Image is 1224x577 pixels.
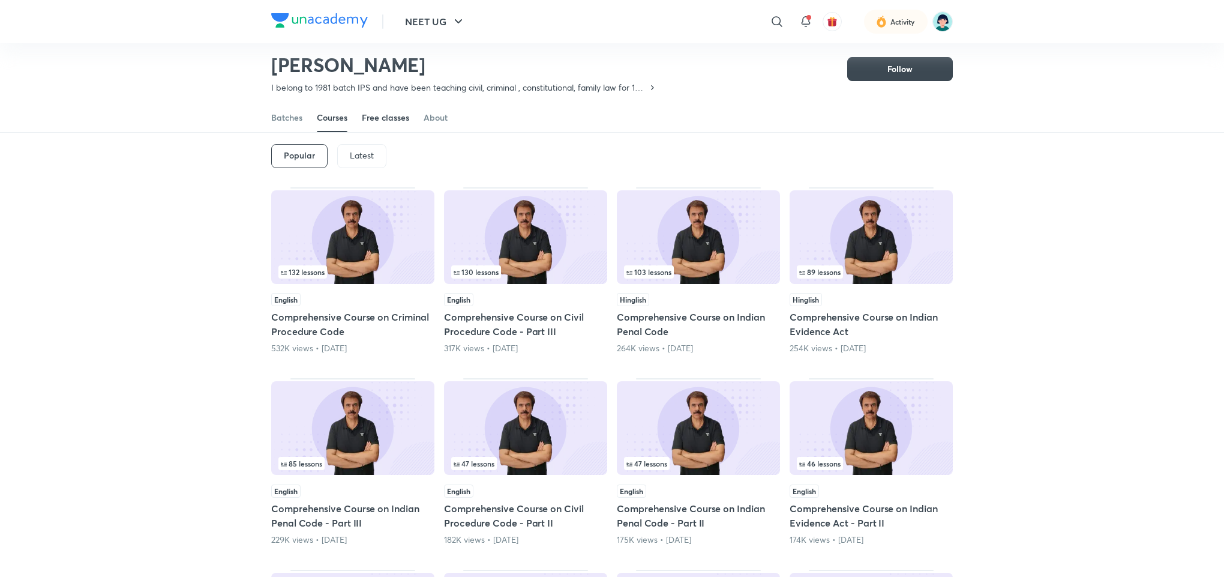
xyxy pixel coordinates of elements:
[271,13,368,31] a: Company Logo
[454,460,494,467] span: 47 lessons
[271,187,434,354] div: Comprehensive Course on Criminal Procedure Code
[278,265,427,279] div: infosection
[451,265,600,279] div: infosection
[790,501,953,530] h5: Comprehensive Course on Indian Evidence Act - Part II
[823,12,842,31] button: avatar
[281,460,322,467] span: 85 lessons
[799,268,841,276] span: 89 lessons
[932,11,953,32] img: Priyanka Buty
[797,265,946,279] div: infosection
[797,457,946,470] div: infocontainer
[797,457,946,470] div: left
[617,381,780,475] img: Thumbnail
[271,293,301,306] span: English
[454,268,499,276] span: 130 lessons
[451,265,600,279] div: infocontainer
[790,534,953,546] div: 174K views • 3 years ago
[278,457,427,470] div: infocontainer
[887,63,913,75] span: Follow
[626,460,667,467] span: 47 lessons
[444,293,473,306] span: English
[790,293,822,306] span: Hinglish
[362,112,409,124] div: Free classes
[444,501,607,530] h5: Comprehensive Course on Civil Procedure Code - Part II
[797,457,946,470] div: infosection
[451,457,600,470] div: infocontainer
[444,190,607,284] img: Thumbnail
[271,534,434,546] div: 229K views • 3 years ago
[624,265,773,279] div: infosection
[617,310,780,339] h5: Comprehensive Course on Indian Penal Code
[626,268,671,276] span: 103 lessons
[451,457,600,470] div: left
[797,265,946,279] div: left
[284,151,315,160] h6: Popular
[799,460,841,467] span: 46 lessons
[271,485,301,498] span: English
[790,342,953,354] div: 254K views • 2 years ago
[617,190,780,284] img: Thumbnail
[617,342,780,354] div: 264K views • 2 years ago
[278,457,427,470] div: infosection
[271,53,657,77] h2: [PERSON_NAME]
[451,457,600,470] div: infosection
[624,265,773,279] div: infocontainer
[876,14,887,29] img: activity
[271,190,434,284] img: Thumbnail
[624,265,773,279] div: left
[271,103,302,132] a: Batches
[624,457,773,470] div: infocontainer
[790,485,819,498] span: English
[271,342,434,354] div: 532K views • 3 years ago
[317,103,347,132] a: Courses
[271,381,434,475] img: Thumbnail
[281,268,325,276] span: 132 lessons
[790,187,953,354] div: Comprehensive Course on Indian Evidence Act
[797,265,946,279] div: infocontainer
[278,265,427,279] div: infocontainer
[624,457,773,470] div: infosection
[424,103,448,132] a: About
[790,310,953,339] h5: Comprehensive Course on Indian Evidence Act
[827,16,838,27] img: avatar
[271,378,434,545] div: Comprehensive Course on Indian Penal Code - Part III
[444,534,607,546] div: 182K views • 3 years ago
[278,265,427,279] div: left
[271,82,647,94] p: I belong to 1981 batch IPS and have been teaching civil, criminal , constitutional, family law fo...
[617,534,780,546] div: 175K views • 3 years ago
[444,381,607,475] img: Thumbnail
[617,293,649,306] span: Hinglish
[790,378,953,545] div: Comprehensive Course on Indian Evidence Act - Part II
[317,112,347,124] div: Courses
[617,378,780,545] div: Comprehensive Course on Indian Penal Code - Part II
[617,501,780,530] h5: Comprehensive Course on Indian Penal Code - Part II
[271,13,368,28] img: Company Logo
[350,151,374,160] p: Latest
[624,457,773,470] div: left
[271,310,434,339] h5: Comprehensive Course on Criminal Procedure Code
[278,457,427,470] div: left
[271,501,434,530] h5: Comprehensive Course on Indian Penal Code - Part III
[444,310,607,339] h5: Comprehensive Course on Civil Procedure Code - Part III
[790,381,953,475] img: Thumbnail
[444,187,607,354] div: Comprehensive Course on Civil Procedure Code - Part III
[424,112,448,124] div: About
[362,103,409,132] a: Free classes
[398,10,473,34] button: NEET UG
[617,485,646,498] span: English
[271,112,302,124] div: Batches
[617,187,780,354] div: Comprehensive Course on Indian Penal Code
[790,190,953,284] img: Thumbnail
[444,342,607,354] div: 317K views • 3 years ago
[444,378,607,545] div: Comprehensive Course on Civil Procedure Code - Part II
[451,265,600,279] div: left
[444,485,473,498] span: English
[847,57,953,81] button: Follow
